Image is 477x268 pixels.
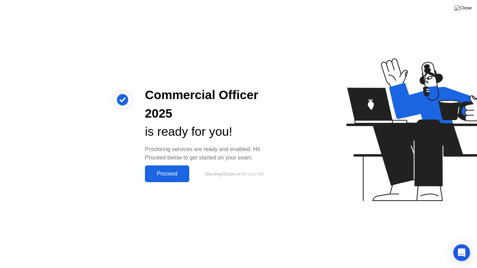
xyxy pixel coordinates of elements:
div: Open Intercom Messenger [453,244,470,261]
div: Proceed [147,171,187,177]
button: Starting Exam in9m and 58s [193,167,275,180]
div: Commercial Officer 2025 [145,86,275,123]
span: 9m and 58s [241,171,264,177]
img: Close [454,5,472,11]
div: is ready for you! [145,122,275,141]
button: Proceed [145,165,189,182]
div: Proctoring services are ready and enabled. Hit Proceed below to get started on your exam. [145,145,275,162]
